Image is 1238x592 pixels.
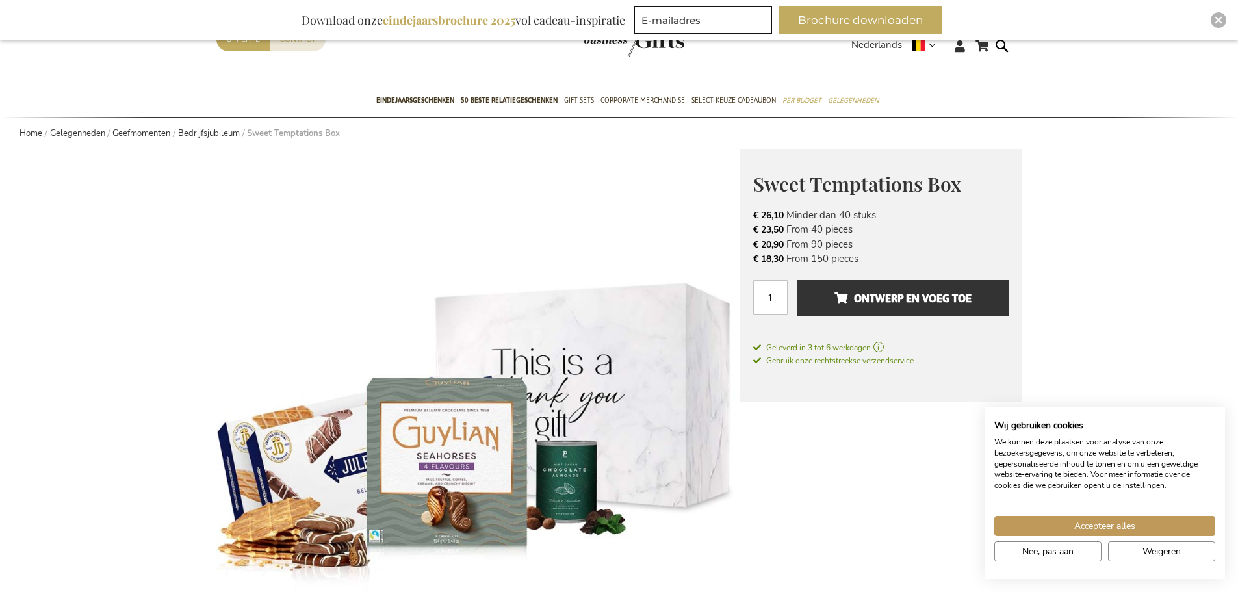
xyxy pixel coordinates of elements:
input: Aantal [753,280,788,315]
a: Gelegenheden [50,127,105,139]
div: Close [1211,12,1226,28]
div: Download onze vol cadeau-inspiratie [296,6,631,34]
span: Accepteer alles [1074,519,1135,533]
span: Eindejaarsgeschenken [376,94,454,107]
a: Bedrijfsjubileum [178,127,240,139]
a: Geefmomenten [112,127,170,139]
p: We kunnen deze plaatsen voor analyse van onze bezoekersgegevens, om onze website te verbeteren, g... [994,437,1215,491]
span: Ontwerp en voeg toe [834,288,972,309]
button: Accepteer alle cookies [994,516,1215,536]
img: Close [1215,16,1222,24]
li: Minder dan 40 stuks [753,208,1009,222]
span: Gebruik onze rechtstreekse verzendservice [753,355,914,366]
button: Brochure downloaden [779,6,942,34]
h2: Wij gebruiken cookies [994,420,1215,431]
span: € 26,10 [753,209,784,222]
span: € 23,50 [753,224,784,236]
span: € 20,90 [753,238,784,251]
span: Weigeren [1142,545,1181,558]
span: € 18,30 [753,253,784,265]
span: Corporate Merchandise [600,94,685,107]
span: Per Budget [782,94,821,107]
a: Home [19,127,42,139]
span: Nederlands [851,38,902,53]
button: Alle cookies weigeren [1108,541,1215,561]
span: Nee, pas aan [1022,545,1074,558]
form: marketing offers and promotions [634,6,776,38]
button: Pas cookie voorkeuren aan [994,541,1102,561]
input: E-mailadres [634,6,772,34]
span: Gelegenheden [828,94,879,107]
button: Ontwerp en voeg toe [797,280,1009,316]
b: eindejaarsbrochure 2025 [383,12,515,28]
li: From 40 pieces [753,222,1009,237]
li: From 150 pieces [753,251,1009,266]
span: Sweet Temptations Box [753,171,961,197]
strong: Sweet Temptations Box [247,127,340,139]
span: Gift Sets [564,94,594,107]
a: Gebruik onze rechtstreekse verzendservice [753,354,914,367]
div: Nederlands [851,38,944,53]
a: Geleverd in 3 tot 6 werkdagen [753,342,1009,354]
li: From 90 pieces [753,237,1009,251]
span: 50 beste relatiegeschenken [461,94,558,107]
span: Select Keuze Cadeaubon [691,94,776,107]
